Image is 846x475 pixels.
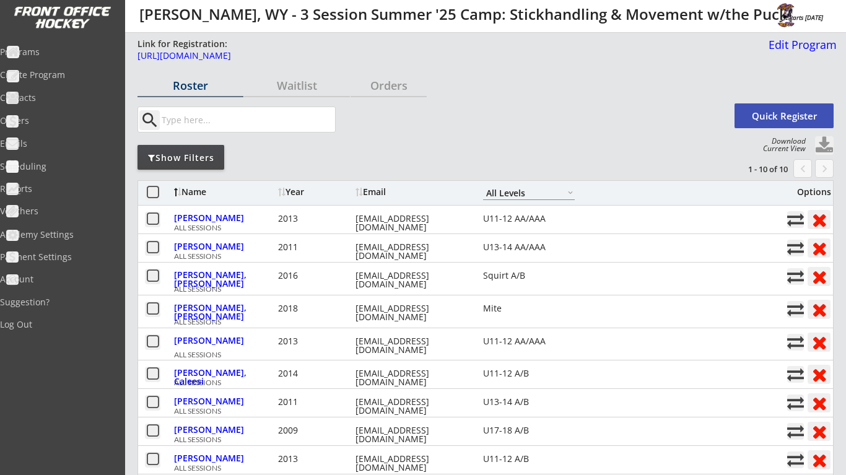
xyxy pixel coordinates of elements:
div: [PERSON_NAME] [174,214,275,222]
div: [EMAIL_ADDRESS][DOMAIN_NAME] [355,455,467,472]
a: Edit Program [764,39,837,61]
div: ALL SESSIONS [174,285,780,293]
div: Waitlist [244,80,350,91]
div: 2013 [278,337,352,346]
div: [URL][DOMAIN_NAME] [137,51,761,60]
div: [EMAIL_ADDRESS][DOMAIN_NAME] [355,271,467,289]
div: ALL SESSIONS [174,407,780,415]
div: 2013 [278,214,352,223]
div: U11-12 AA/AAA [483,214,575,223]
div: [EMAIL_ADDRESS][DOMAIN_NAME] [355,337,467,354]
div: [PERSON_NAME], [PERSON_NAME] [174,303,275,321]
div: [PERSON_NAME] [174,242,275,251]
div: [EMAIL_ADDRESS][DOMAIN_NAME] [355,369,467,386]
div: [PERSON_NAME], Caleesi [174,368,275,386]
div: Edit Program [764,39,837,50]
button: chevron_left [793,159,812,178]
button: Move player [787,423,804,440]
div: 2018 [278,304,352,313]
div: [PERSON_NAME] [174,425,275,434]
div: ALL SESSIONS [174,253,780,260]
div: 2011 [278,243,352,251]
button: search [139,110,160,130]
button: Remove from roster (no refund) [808,300,831,319]
div: 1 - 10 of 10 [723,163,788,175]
div: Email [355,188,467,196]
button: Remove from roster (no refund) [808,450,831,469]
button: Remove from roster (no refund) [808,422,831,441]
button: Move player [787,394,804,411]
button: Move player [787,451,804,468]
div: Download Current View [757,137,806,152]
div: [EMAIL_ADDRESS][DOMAIN_NAME] [355,243,467,260]
button: Remove from roster (no refund) [808,393,831,412]
div: Year [278,188,352,196]
button: Remove from roster (no refund) [808,267,831,286]
div: [PERSON_NAME] [174,336,275,345]
div: U11-12 A/B [483,369,575,378]
div: Options [787,188,831,196]
button: Click to download full roster. Your browser settings may try to block it, check your security set... [815,136,834,155]
button: Remove from roster (no refund) [808,238,831,258]
div: Link for Registration: [137,38,229,50]
div: U17-18 A/B [483,426,575,435]
div: [EMAIL_ADDRESS][DOMAIN_NAME] [355,398,467,415]
input: Type here... [159,107,335,132]
div: Roster [137,80,243,91]
div: U11-12 AA/AAA [483,337,575,346]
div: [PERSON_NAME] [174,397,275,406]
div: ALL SESSIONS [174,351,780,359]
div: 2016 [278,271,352,280]
button: Remove from roster (no refund) [808,210,831,229]
div: [PERSON_NAME], [PERSON_NAME] [174,271,275,288]
div: [EMAIL_ADDRESS][DOMAIN_NAME] [355,304,467,321]
div: ALL SESSIONS [174,436,780,443]
button: Move player [787,268,804,285]
div: Mite [483,304,575,313]
div: ALL SESSIONS [174,224,780,232]
div: ALL SESSIONS [174,464,780,472]
div: 2009 [278,426,352,435]
div: [PERSON_NAME] [174,454,275,463]
div: ALL SESSIONS [174,318,780,326]
button: Move player [787,240,804,256]
button: Move player [787,334,804,351]
button: Move player [787,366,804,383]
div: U13-14 A/B [483,398,575,406]
div: Squirt A/B [483,271,575,280]
div: 2013 [278,455,352,463]
div: Name [174,188,275,196]
button: Move player [787,301,804,318]
button: Move player [787,211,804,228]
button: Remove from roster (no refund) [808,333,831,352]
div: [EMAIL_ADDRESS][DOMAIN_NAME] [355,214,467,232]
button: keyboard_arrow_right [815,159,834,178]
div: Orders [351,80,427,91]
div: U11-12 A/B [483,455,575,463]
div: 2014 [278,369,352,378]
div: [EMAIL_ADDRESS][DOMAIN_NAME] [355,426,467,443]
button: Quick Register [735,103,834,128]
div: ALL SESSIONS [174,379,780,386]
a: [URL][DOMAIN_NAME] [137,51,761,67]
div: 2011 [278,398,352,406]
button: Remove from roster (no refund) [808,365,831,384]
div: Show Filters [137,152,224,164]
div: U13-14 AA/AAA [483,243,575,251]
